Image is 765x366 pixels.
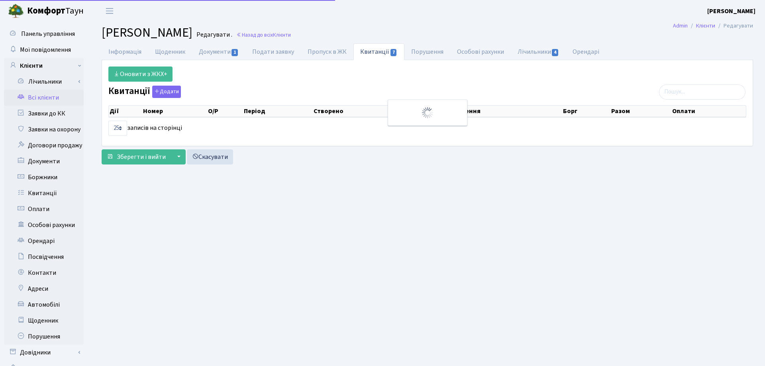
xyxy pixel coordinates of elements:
a: Заявки на охорону [4,121,84,137]
a: Заявки до КК [4,106,84,121]
a: Лічильники [511,43,566,60]
th: О/Р [207,106,243,117]
th: Борг [562,106,610,117]
button: Переключити навігацію [100,4,120,18]
th: Дії [109,106,142,117]
a: Договори продажу [4,137,84,153]
a: Контакти [4,265,84,281]
a: Admin [673,22,688,30]
a: Боржники [4,169,84,185]
span: Мої повідомлення [20,45,71,54]
img: Обробка... [421,106,434,119]
a: Порушення [4,329,84,344]
th: Разом [610,106,672,117]
span: 7 [390,49,397,56]
a: Подати заявку [245,43,301,60]
a: Лічильники [9,74,84,90]
span: Клієнти [273,31,291,39]
a: Порушення [404,43,450,60]
li: Редагувати [715,22,753,30]
a: Клієнти [696,22,715,30]
a: Орендарі [566,43,606,60]
label: записів на сторінці [108,121,182,136]
th: Приміщення [441,106,562,117]
a: Скасувати [187,149,233,164]
span: Панель управління [21,29,75,38]
a: Назад до всіхКлієнти [236,31,291,39]
a: Оплати [4,201,84,217]
span: 4 [552,49,558,56]
span: Таун [27,4,84,18]
a: Особові рахунки [4,217,84,233]
select: записів на сторінці [108,121,127,136]
button: Квитанції [152,86,181,98]
a: Щоденник [4,313,84,329]
a: Клієнти [4,58,84,74]
a: Інформація [102,43,148,60]
a: Пропуск в ЖК [301,43,353,60]
span: Зберегти і вийти [117,153,166,161]
span: [PERSON_NAME] [102,23,192,42]
a: [PERSON_NAME] [707,6,755,16]
th: Створено [313,106,408,117]
a: Мої повідомлення [4,42,84,58]
th: Оплати [671,106,746,117]
a: Посвідчення [4,249,84,265]
a: Адреси [4,281,84,297]
a: Щоденник [148,43,192,60]
button: Зберегти і вийти [102,149,171,164]
th: Номер [142,106,207,117]
a: Квитанції [353,43,404,60]
a: Особові рахунки [450,43,511,60]
span: 1 [231,49,238,56]
input: Пошук... [659,84,745,100]
a: Документи [4,153,84,169]
a: Всі клієнти [4,90,84,106]
b: [PERSON_NAME] [707,7,755,16]
a: Документи [192,43,245,60]
b: Комфорт [27,4,65,17]
a: Квитанції [4,185,84,201]
a: Орендарі [4,233,84,249]
nav: breadcrumb [661,18,765,34]
label: Квитанції [108,86,181,98]
img: logo.png [8,3,24,19]
a: Оновити з ЖКХ+ [108,67,173,82]
a: Автомобілі [4,297,84,313]
a: Додати [150,84,181,98]
th: Період [243,106,313,117]
small: Редагувати . [195,31,232,39]
a: Панель управління [4,26,84,42]
a: Довідники [4,344,84,360]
